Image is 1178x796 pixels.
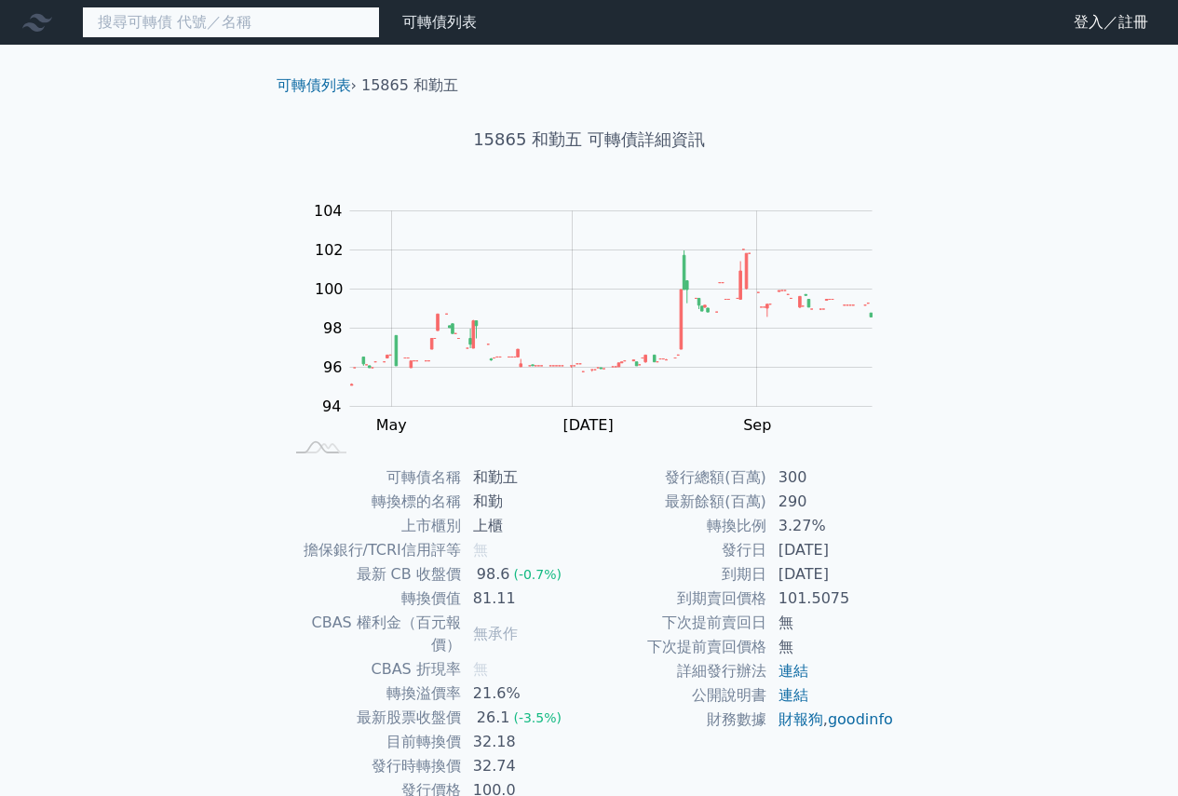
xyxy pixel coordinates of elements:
td: [DATE] [767,538,895,562]
a: 連結 [779,686,808,704]
td: 32.18 [462,730,589,754]
a: 可轉債列表 [277,76,351,94]
tspan: 100 [315,280,344,298]
span: 無 [473,541,488,559]
td: CBAS 權利金（百元報價） [284,611,462,657]
td: , [767,708,895,732]
td: 101.5075 [767,587,895,611]
td: 財務數據 [589,708,767,732]
td: 發行時轉換價 [284,754,462,778]
td: 最新股票收盤價 [284,706,462,730]
span: (-3.5%) [513,710,562,725]
td: 和勤五 [462,465,589,490]
td: 可轉債名稱 [284,465,462,490]
td: 上市櫃別 [284,514,462,538]
td: 無 [767,635,895,659]
td: 和勤 [462,490,589,514]
td: 到期日 [589,562,767,587]
a: 財報狗 [779,710,823,728]
div: 聊天小工具 [1085,707,1178,796]
td: 最新餘額(百萬) [589,490,767,514]
span: 無 [473,660,488,678]
tspan: May [376,416,407,434]
td: 轉換溢價率 [284,681,462,706]
td: 轉換標的名稱 [284,490,462,514]
td: CBAS 折現率 [284,657,462,681]
td: 32.74 [462,754,589,778]
input: 搜尋可轉債 代號／名稱 [82,7,380,38]
a: 連結 [779,662,808,680]
span: (-0.7%) [513,567,562,582]
tspan: 96 [323,358,342,376]
iframe: Chat Widget [1085,707,1178,796]
td: 下次提前賣回日 [589,611,767,635]
td: 目前轉換價 [284,730,462,754]
li: 15865 和勤五 [361,74,458,97]
td: 發行總額(百萬) [589,465,767,490]
h1: 15865 和勤五 可轉債詳細資訊 [262,127,917,153]
a: goodinfo [828,710,893,728]
td: 詳細發行辦法 [589,659,767,683]
td: 無 [767,611,895,635]
td: 上櫃 [462,514,589,538]
g: Chart [305,202,900,434]
a: 可轉債列表 [402,13,477,31]
tspan: [DATE] [563,416,614,434]
td: 81.11 [462,587,589,611]
li: › [277,74,357,97]
a: 登入／註冊 [1059,7,1163,37]
td: 下次提前賣回價格 [589,635,767,659]
td: 公開說明書 [589,683,767,708]
td: 290 [767,490,895,514]
td: 最新 CB 收盤價 [284,562,462,587]
tspan: 104 [314,202,343,220]
tspan: Sep [743,416,771,434]
g: Series [350,250,872,385]
td: 300 [767,465,895,490]
td: 擔保銀行/TCRI信用評等 [284,538,462,562]
tspan: 102 [315,241,344,259]
td: 轉換價值 [284,587,462,611]
td: 轉換比例 [589,514,767,538]
div: 26.1 [473,707,514,729]
td: 21.6% [462,681,589,706]
tspan: 98 [323,319,342,337]
td: 到期賣回價格 [589,587,767,611]
td: 發行日 [589,538,767,562]
td: [DATE] [767,562,895,587]
td: 3.27% [767,514,895,538]
tspan: 94 [322,398,341,415]
div: 98.6 [473,563,514,586]
span: 無承作 [473,625,518,642]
